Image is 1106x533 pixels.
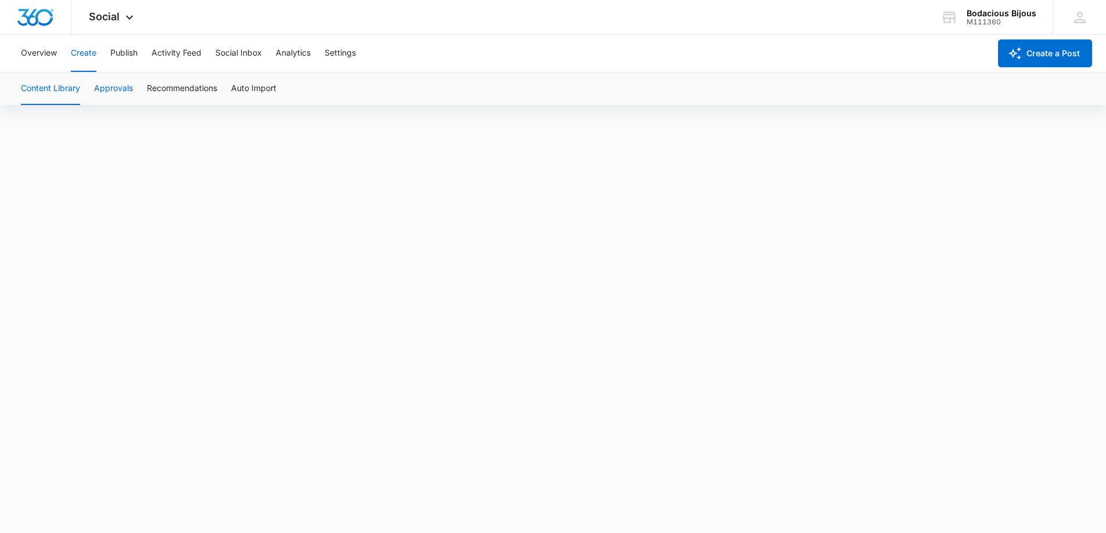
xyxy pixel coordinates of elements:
button: Approvals [94,72,133,105]
button: Social Inbox [215,35,262,72]
div: account name [967,9,1036,18]
button: Activity Feed [152,35,201,72]
button: Overview [21,35,57,72]
button: Content Library [21,72,80,105]
button: Create [71,35,96,72]
div: account id [967,18,1036,26]
button: Publish [110,35,138,72]
button: Settings [325,35,356,72]
span: Social [89,10,120,23]
button: Auto Import [231,72,276,105]
button: Recommendations [147,72,217,105]
button: Create a Post [998,39,1092,67]
button: Analytics [276,35,311,72]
